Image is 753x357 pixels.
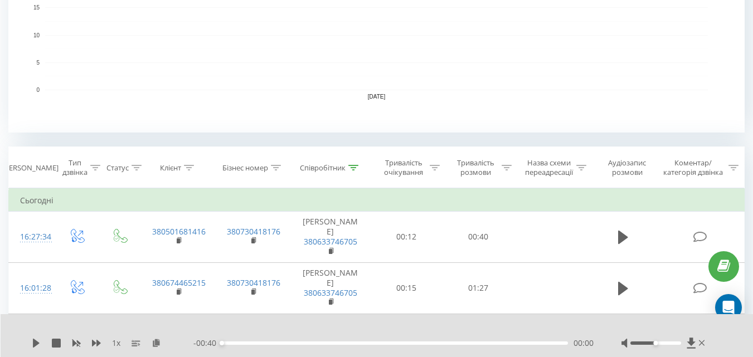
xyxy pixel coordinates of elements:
div: Тип дзвінка [62,158,88,177]
div: Коментар/категорія дзвінка [660,158,726,177]
a: 380674465215 [152,277,206,288]
a: 380730418176 [227,226,280,237]
div: Клієнт [160,163,181,173]
td: [PERSON_NAME] [290,262,371,314]
div: Статус [106,163,129,173]
td: 01:27 [443,262,514,314]
a: 380730418176 [227,277,280,288]
div: Тривалість розмови [453,158,499,177]
div: [PERSON_NAME] [2,163,59,173]
div: Аудіозапис розмови [599,158,655,177]
a: 380633746705 [304,287,357,298]
div: Назва схеми переадресації [524,158,574,177]
span: - 00:40 [193,338,222,349]
div: 16:01:28 [20,277,43,299]
span: 00:00 [574,338,594,349]
td: 00:15 [371,262,443,314]
div: Бізнес номер [222,163,268,173]
div: Open Intercom Messenger [715,294,742,321]
td: 00:12 [371,212,443,263]
text: 15 [33,5,40,11]
a: 380501681416 [152,226,206,237]
div: 16:27:34 [20,226,43,248]
text: [DATE] [368,94,386,100]
td: Сьогодні [9,189,745,212]
text: 10 [33,32,40,38]
td: 00:40 [443,212,514,263]
div: Співробітник [300,163,346,173]
div: Тривалість очікування [381,158,427,177]
td: [PERSON_NAME] [290,212,371,263]
text: 0 [36,87,40,93]
text: 5 [36,60,40,66]
div: Accessibility label [220,341,224,345]
a: 380633746705 [304,236,357,247]
div: Accessibility label [653,341,658,345]
span: 1 x [112,338,120,349]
